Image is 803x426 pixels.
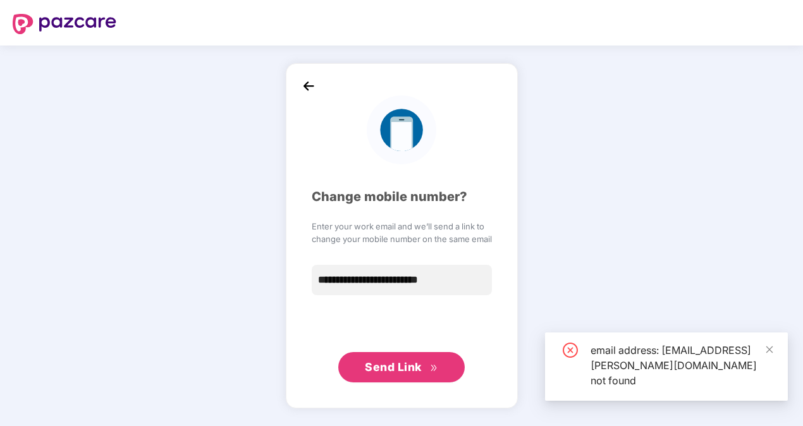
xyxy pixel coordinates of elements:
span: Enter your work email and we’ll send a link to [312,220,492,233]
span: close [765,345,774,354]
img: logo [13,14,116,34]
img: back_icon [299,76,318,95]
button: Send Linkdouble-right [338,352,465,382]
span: close-circle [563,343,578,358]
div: email address: [EMAIL_ADDRESS][PERSON_NAME][DOMAIN_NAME] not found [591,343,773,388]
img: logo [367,95,436,164]
span: double-right [430,364,438,372]
span: Send Link [365,360,422,374]
div: Change mobile number? [312,187,492,207]
span: change your mobile number on the same email [312,233,492,245]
